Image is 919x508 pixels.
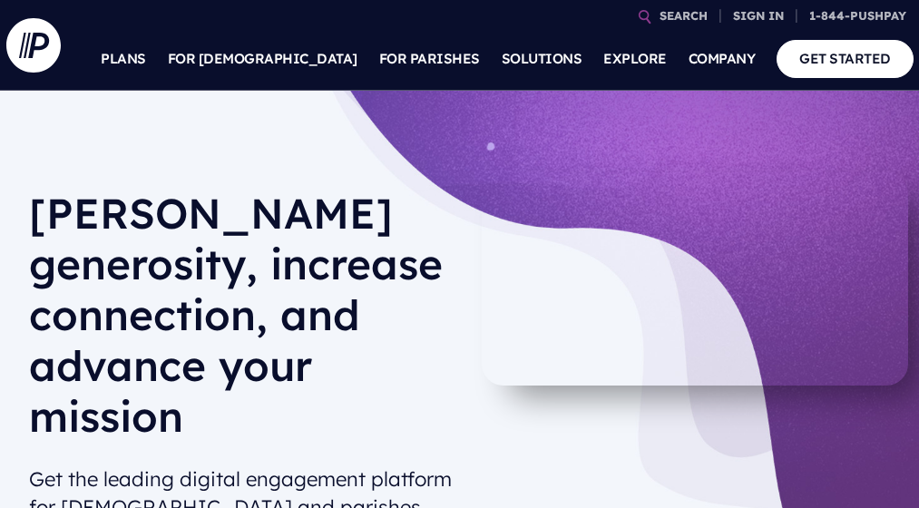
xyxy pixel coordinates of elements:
[379,27,480,91] a: FOR PARISHES
[603,27,667,91] a: EXPLORE
[777,40,914,77] a: GET STARTED
[101,27,146,91] a: PLANS
[689,27,756,91] a: COMPANY
[168,27,357,91] a: FOR [DEMOGRAPHIC_DATA]
[502,27,582,91] a: SOLUTIONS
[29,188,454,456] h1: [PERSON_NAME] generosity, increase connection, and advance your mission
